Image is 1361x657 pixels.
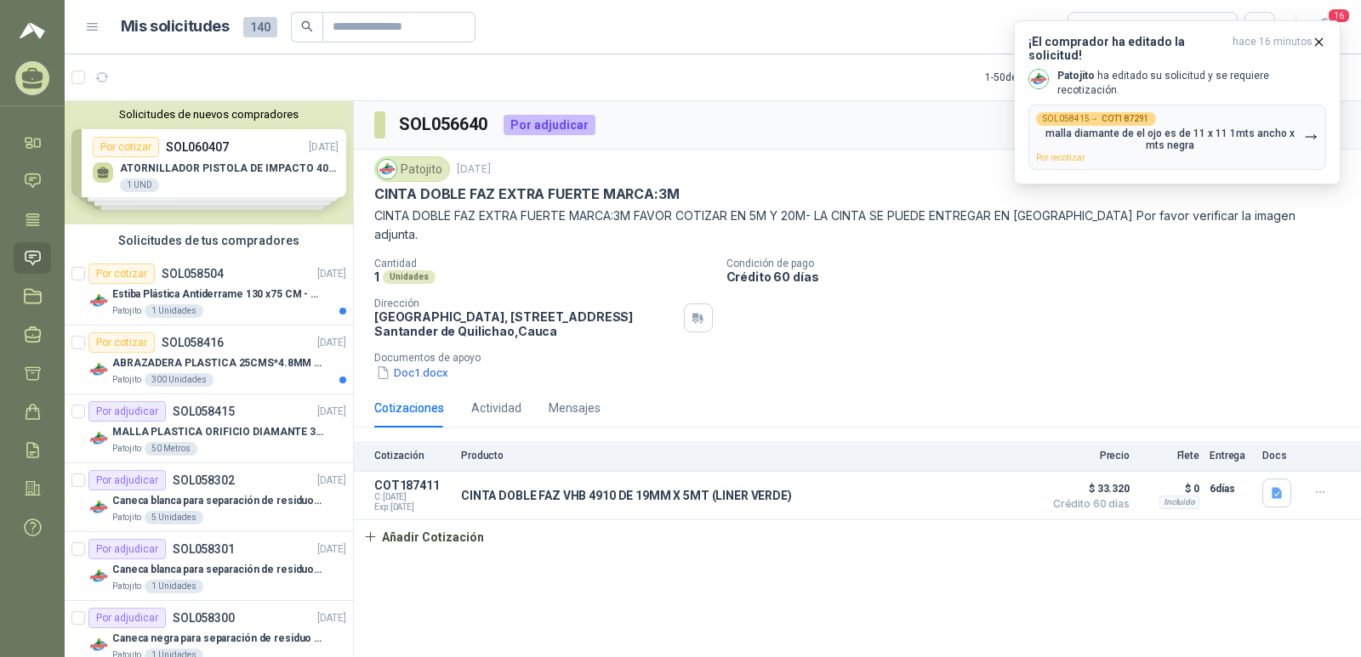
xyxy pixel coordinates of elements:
[1210,450,1252,462] p: Entrega
[726,269,1354,284] p: Crédito 60 días
[1028,105,1326,170] button: SOL058415→COT187291malla diamante de el ojo es de 11 x 11 1mts ancho x mts negraPor recotizar
[374,352,1354,364] p: Documentos de apoyo
[399,111,490,138] h3: SOL056640
[1057,69,1326,98] p: ha editado su solicitud y se requiere recotización.
[88,401,166,422] div: Por adjudicar
[301,20,313,32] span: search
[374,364,450,382] button: Doc1.docx
[317,610,346,626] p: [DATE]
[88,497,109,518] img: Company Logo
[65,224,353,257] div: Solicitudes de tus compradores
[1310,12,1341,42] button: 16
[145,580,203,593] div: 1 Unidades
[383,270,436,284] div: Unidades
[374,269,379,284] p: 1
[1036,112,1156,126] div: SOL058415 →
[162,268,224,280] p: SOL058504
[112,373,141,387] p: Patojito
[1036,153,1085,162] span: Por recotizar
[88,608,166,628] div: Por adjudicar
[173,474,235,486] p: SOL058302
[1045,499,1130,509] span: Crédito 60 días
[173,405,235,417] p: SOL058415
[71,108,346,121] button: Solicitudes de nuevos compradores
[65,326,353,394] a: Por cotizarSOL058416[DATE] Company LogoABRAZADERA PLASTICA 25CMS*4.8MM NEGRAPatojito300 Unidades
[726,258,1354,269] p: Condición de pago
[461,489,792,502] p: CINTA DOBLE FAZ VHB 4910 DE 19MM X 5MT (LINER VERDE)
[374,399,444,417] div: Cotizaciones
[88,360,109,380] img: Company Logo
[65,101,353,224] div: Solicitudes de nuevos compradoresPor cotizarSOL060407[DATE] ATORNILLADOR PISTOLA DE IMPACTO 400NM...
[317,473,346,489] p: [DATE]
[374,492,451,502] span: C: [DATE]
[1140,450,1199,462] p: Flete
[145,373,214,387] div: 300 Unidades
[317,541,346,558] p: [DATE]
[504,115,595,135] div: Por adjudicar
[1057,70,1095,82] b: Patojito
[112,424,324,440] p: MALLA PLASTICA ORIFICIO DIAMANTE 3MM
[65,532,353,601] a: Por adjudicarSOL058301[DATE] Company LogoCaneca blanca para separación de residuos 10 LTPatojito1...
[317,266,346,282] p: [DATE]
[173,612,235,624] p: SOL058300
[374,207,1341,244] p: CINTA DOBLE FAZ EXTRA FUERTE MARCA:3M FAVOR COTIZAR EN 5M Y 20M- LA CINTA SE PUEDE ENTREGAR EN [G...
[374,502,451,513] span: Exp: [DATE]
[1102,115,1149,123] b: COT187291
[88,428,109,449] img: Company Logo
[65,394,353,463] a: Por adjudicarSOL058415[DATE] Company LogoMALLA PLASTICA ORIFICIO DIAMANTE 3MMPatojito50 Metros
[457,161,491,178] p: [DATE]
[112,580,141,593] p: Patojito
[1262,450,1296,462] p: Docs
[112,631,324,647] p: Caneca negra para separación de residuo 55 LT
[1036,127,1304,151] p: malla diamante de el ojo es de 11 x 11 1mts ancho x mts negra
[985,64,1090,91] div: 1 - 50 de 101
[112,493,324,509] p: Caneca blanca para separación de residuos 121 LT
[1159,496,1199,509] div: Incluido
[374,309,677,338] p: [GEOGRAPHIC_DATA], [STREET_ADDRESS] Santander de Quilichao , Cauca
[1079,18,1114,37] div: Todas
[374,450,451,462] p: Cotización
[145,442,197,456] div: 50 Metros
[112,304,141,318] p: Patojito
[88,635,109,655] img: Company Logo
[1327,8,1351,24] span: 16
[374,258,713,269] p: Cantidad
[88,539,166,559] div: Por adjudicar
[374,185,679,203] p: CINTA DOBLE FAZ EXTRA FUERTE MARCA:3M
[65,257,353,326] a: Por cotizarSOL058504[DATE] Company LogoEstiba Plástica Antiderrame 130 x75 CM - Capacidad 180-200...
[1029,70,1048,88] img: Company Logo
[88,470,166,490] div: Por adjudicar
[1028,35,1226,62] h3: ¡El comprador ha editado la solicitud!
[1045,450,1130,462] p: Precio
[121,14,230,39] h1: Mis solicitudes
[112,355,324,371] p: ABRAZADERA PLASTICA 25CMS*4.8MM NEGRA
[112,442,141,456] p: Patojito
[471,399,521,417] div: Actividad
[461,450,1034,462] p: Producto
[112,286,324,303] p: Estiba Plástica Antiderrame 130 x75 CM - Capacidad 180-200 Litros
[374,479,451,492] p: COT187411
[145,511,203,524] div: 5 Unidades
[243,17,277,37] span: 140
[65,463,353,532] a: Por adjudicarSOL058302[DATE] Company LogoCaneca blanca para separación de residuos 121 LTPatojito...
[378,160,396,178] img: Company Logo
[112,511,141,524] p: Patojito
[1140,479,1199,499] p: $ 0
[112,562,324,578] p: Caneca blanca para separación de residuos 10 LT
[374,297,677,309] p: Dirección
[374,156,450,182] div: Patojito
[88,291,109,311] img: Company Logo
[162,337,224,348] p: SOL058416
[317,404,346,420] p: [DATE]
[88,332,155,353] div: Por cotizar
[1210,479,1252,499] p: 6 días
[20,20,45,41] img: Logo peakr
[1014,20,1341,184] button: ¡El comprador ha editado la solicitud!hace 16 minutos Company LogoPatojito ha editado su solicitu...
[1233,35,1313,62] span: hace 16 minutos
[317,335,346,351] p: [DATE]
[549,399,601,417] div: Mensajes
[88,263,155,284] div: Por cotizar
[145,304,203,318] div: 1 Unidades
[173,543,235,555] p: SOL058301
[88,566,109,586] img: Company Logo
